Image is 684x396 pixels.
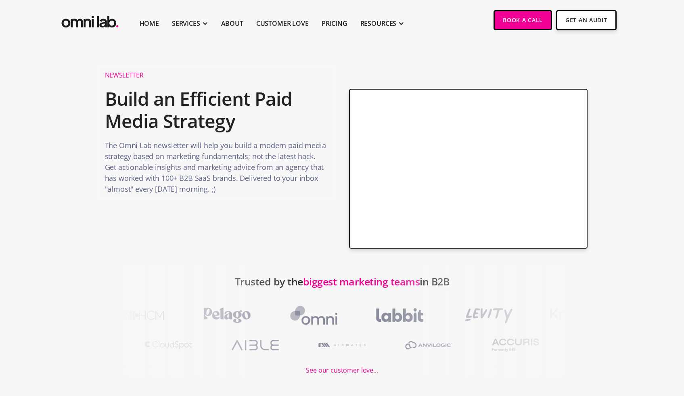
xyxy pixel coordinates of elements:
[556,10,616,30] a: Get An Audit
[303,274,420,288] span: biggest marketing teams
[140,19,159,28] a: Home
[539,302,684,396] iframe: Chat Widget
[306,357,378,376] a: See our customer love...
[60,10,120,30] img: Omni Lab: B2B SaaS Demand Generation Agency
[105,71,327,80] h1: Newsletter
[363,110,574,228] iframe: Form 0
[60,10,120,30] a: home
[307,333,377,357] img: A1RWATER
[105,140,327,199] p: The Omni Lab newsletter will help you build a modern paid media strategy based on marketing funda...
[306,365,378,376] div: See our customer love...
[322,19,347,28] a: Pricing
[105,84,327,136] h2: Build an Efficient Paid Media Strategy
[172,19,200,28] div: SERVICES
[235,271,450,304] h2: Trusted by the in B2B
[365,304,436,327] img: Labbit
[221,19,243,28] a: About
[256,19,309,28] a: Customer Love
[494,10,552,30] a: Book a Call
[278,304,349,327] img: Omni HR
[360,19,397,28] div: RESOURCES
